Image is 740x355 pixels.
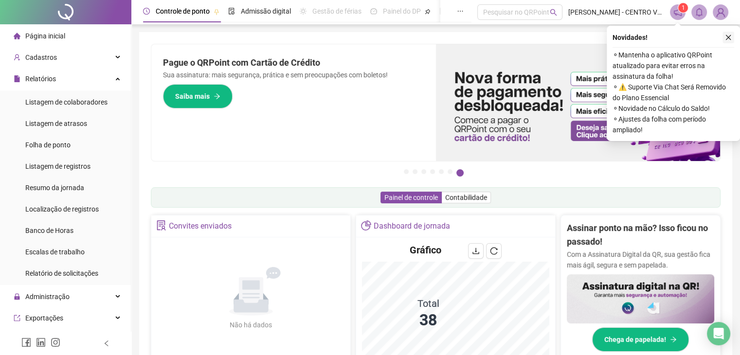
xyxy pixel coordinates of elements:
[169,218,232,234] div: Convites enviados
[725,34,732,41] span: close
[421,169,426,174] button: 3
[163,56,424,70] h2: Pague o QRPoint com Cartão de Crédito
[25,227,73,234] span: Banco de Horas
[14,75,20,82] span: file
[143,8,150,15] span: clock-circle
[678,3,688,13] sup: 1
[413,169,417,174] button: 2
[707,322,730,345] div: Open Intercom Messenger
[228,8,235,15] span: file-done
[713,5,728,19] img: 91132
[613,114,734,135] span: ⚬ Ajustes da folha com período ampliado!
[25,162,90,170] span: Listagem de registros
[25,269,98,277] span: Relatório de solicitações
[370,8,377,15] span: dashboard
[25,75,56,83] span: Relatórios
[214,93,220,100] span: arrow-right
[613,82,734,103] span: ⚬ ⚠️ Suporte Via Chat Será Removido do Plano Essencial
[490,247,498,255] span: reload
[568,7,664,18] span: [PERSON_NAME] - CENTRO VETERINARIO 4 PATAS LTDA
[472,247,480,255] span: download
[682,4,685,11] span: 1
[51,337,60,347] span: instagram
[439,8,446,15] span: book
[14,315,20,321] span: export
[670,336,677,343] span: arrow-right
[425,9,431,15] span: pushpin
[103,340,110,347] span: left
[25,120,87,127] span: Listagem de atrasos
[613,32,648,43] span: Novidades !
[456,169,464,177] button: 7
[567,274,714,323] img: banner%2F02c71560-61a6-44d4-94b9-c8ab97240462.png
[445,194,487,201] span: Contabilidade
[404,169,409,174] button: 1
[14,54,20,61] span: user-add
[457,8,464,15] span: ellipsis
[695,8,704,17] span: bell
[163,70,424,80] p: Sua assinatura: mais segurança, prática e sem preocupações com boletos!
[36,337,46,347] span: linkedin
[673,8,682,17] span: notification
[613,50,734,82] span: ⚬ Mantenha o aplicativo QRPoint atualizado para evitar erros na assinatura da folha!
[25,205,99,213] span: Localização de registros
[361,220,371,231] span: pie-chart
[175,91,210,102] span: Saiba mais
[383,7,421,15] span: Painel do DP
[156,7,210,15] span: Controle de ponto
[436,44,721,161] img: banner%2F096dab35-e1a4-4d07-87c2-cf089f3812bf.png
[206,319,296,330] div: Não há dados
[25,98,108,106] span: Listagem de colaboradores
[25,32,65,40] span: Página inicial
[25,141,71,149] span: Folha de ponto
[156,220,166,231] span: solution
[410,243,441,257] h4: Gráfico
[613,103,734,114] span: ⚬ Novidade no Cálculo do Saldo!
[14,33,20,39] span: home
[430,169,435,174] button: 4
[25,314,63,322] span: Exportações
[25,184,84,192] span: Resumo da jornada
[550,9,557,16] span: search
[300,8,307,15] span: sun
[25,293,70,301] span: Administração
[163,84,233,108] button: Saiba mais
[439,169,444,174] button: 5
[592,327,689,352] button: Chega de papelada!
[312,7,361,15] span: Gestão de férias
[567,221,714,249] h2: Assinar ponto na mão? Isso ficou no passado!
[604,334,666,345] span: Chega de papelada!
[567,249,714,270] p: Com a Assinatura Digital da QR, sua gestão fica mais ágil, segura e sem papelada.
[241,7,291,15] span: Admissão digital
[21,337,31,347] span: facebook
[374,218,450,234] div: Dashboard de jornada
[25,53,57,61] span: Cadastros
[14,293,20,300] span: lock
[384,194,438,201] span: Painel de controle
[448,169,452,174] button: 6
[214,9,219,15] span: pushpin
[25,248,85,256] span: Escalas de trabalho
